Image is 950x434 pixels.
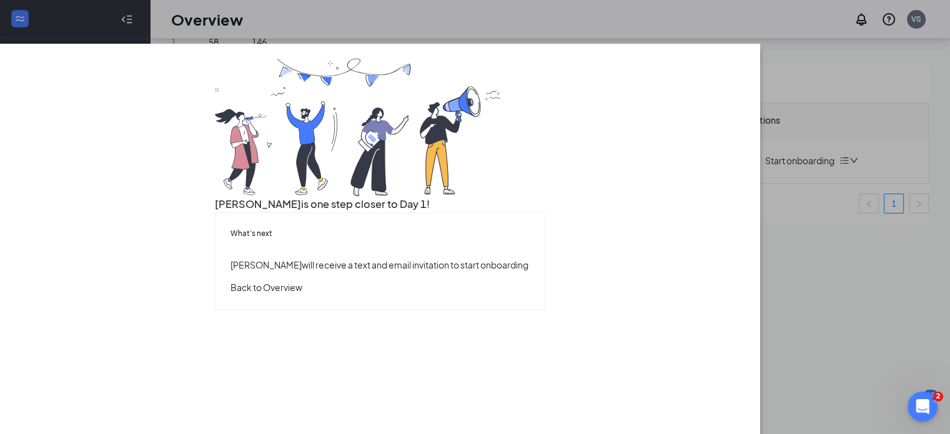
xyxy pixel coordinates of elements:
img: you are all set [215,59,502,196]
h5: What’s next [230,227,529,239]
button: Back to Overview [230,280,302,293]
p: [PERSON_NAME] will receive a text and email invitation to start onboarding [230,257,529,271]
h3: [PERSON_NAME] is one step closer to Day 1! [215,196,545,212]
span: 2 [933,392,943,402]
iframe: Intercom live chat [908,392,938,422]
